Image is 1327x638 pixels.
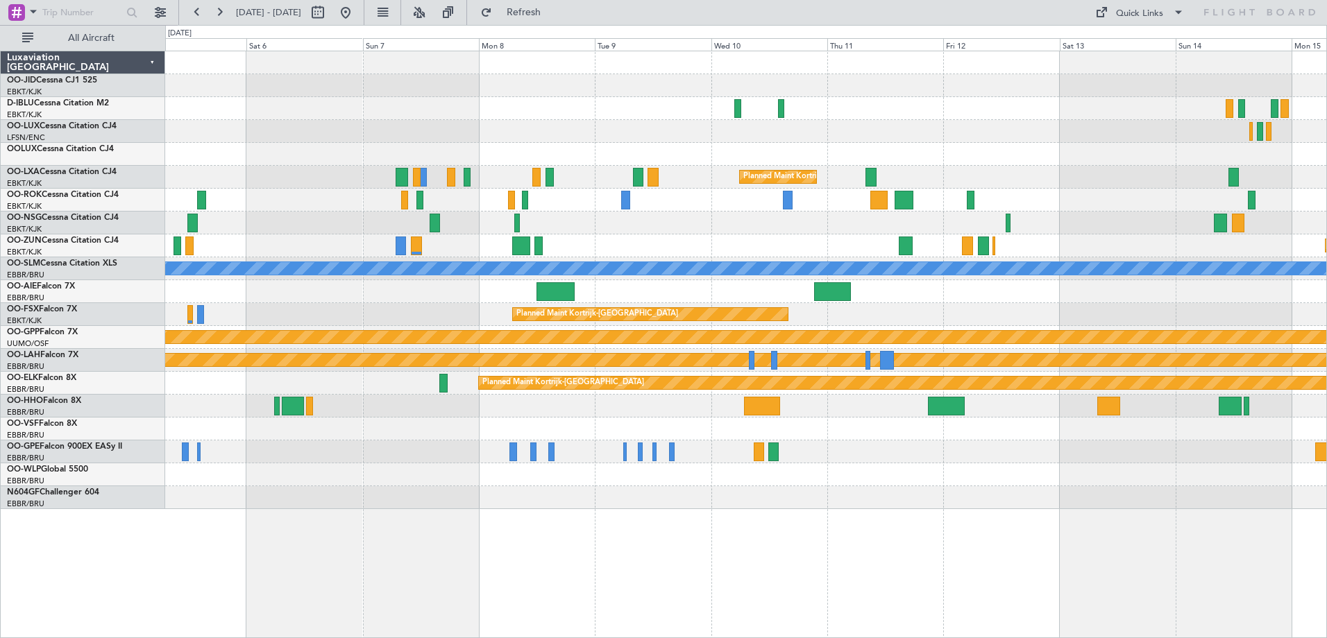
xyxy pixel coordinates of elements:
[7,420,39,428] span: OO-VSF
[363,38,479,51] div: Sun 7
[7,214,119,222] a: OO-NSGCessna Citation CJ4
[7,430,44,440] a: EBBR/BRU
[7,122,40,130] span: OO-LUX
[7,178,42,189] a: EBKT/KJK
[7,76,36,85] span: OO-JID
[7,293,44,303] a: EBBR/BRU
[7,442,40,451] span: OO-GPE
[7,282,75,291] a: OO-AIEFalcon 7X
[7,488,99,497] a: N604GFChallenger 604
[7,316,42,326] a: EBKT/KJK
[711,38,827,51] div: Wed 10
[36,33,146,43] span: All Aircraft
[168,28,192,40] div: [DATE]
[130,38,246,51] div: Fri 5
[7,282,37,291] span: OO-AIE
[495,8,553,17] span: Refresh
[7,442,122,451] a: OO-GPEFalcon 900EX EASy II
[7,407,44,417] a: EBBR/BRU
[7,465,88,474] a: OO-WLPGlobal 5500
[7,76,97,85] a: OO-JIDCessna CJ1 525
[7,270,44,280] a: EBBR/BRU
[1176,38,1292,51] div: Sun 14
[7,145,114,153] a: OOLUXCessna Citation CJ4
[7,99,109,107] a: D-IBLUCessna Citation M2
[943,38,1059,51] div: Fri 12
[516,304,678,325] div: Planned Maint Kortrijk-[GEOGRAPHIC_DATA]
[1060,38,1176,51] div: Sat 13
[246,38,362,51] div: Sat 6
[42,2,122,23] input: Trip Number
[743,166,905,187] div: Planned Maint Kortrijk-[GEOGRAPHIC_DATA]
[595,38,711,51] div: Tue 9
[7,201,42,212] a: EBKT/KJK
[7,305,39,313] span: OO-FSX
[7,236,119,245] a: OO-ZUNCessna Citation CJ4
[7,305,77,313] a: OO-FSXFalcon 7X
[7,99,34,107] span: D-IBLU
[236,6,301,19] span: [DATE] - [DATE]
[7,214,42,222] span: OO-NSG
[7,236,42,245] span: OO-ZUN
[7,191,42,199] span: OO-ROK
[7,488,40,497] span: N604GF
[7,351,40,359] span: OO-LAH
[479,38,595,51] div: Mon 8
[474,1,557,24] button: Refresh
[15,27,151,49] button: All Aircraft
[7,351,78,359] a: OO-LAHFalcon 7X
[7,87,42,97] a: EBKT/KJK
[7,338,49,349] a: UUMO/OSF
[7,420,77,428] a: OO-VSFFalcon 8X
[7,384,44,395] a: EBBR/BRU
[7,259,40,268] span: OO-SLM
[7,191,119,199] a: OO-ROKCessna Citation CJ4
[7,168,40,176] span: OO-LXA
[7,397,81,405] a: OO-HHOFalcon 8X
[482,372,644,393] div: Planned Maint Kortrijk-[GEOGRAPHIC_DATA]
[1088,1,1191,24] button: Quick Links
[7,499,44,509] a: EBBR/BRU
[7,374,76,382] a: OO-ELKFalcon 8X
[7,122,117,130] a: OO-LUXCessna Citation CJ4
[7,259,117,268] a: OO-SLMCessna Citation XLS
[7,168,117,176] a: OO-LXACessna Citation CJ4
[7,110,42,120] a: EBKT/KJK
[7,361,44,372] a: EBBR/BRU
[7,224,42,234] a: EBKT/KJK
[7,397,43,405] span: OO-HHO
[7,145,37,153] span: OOLUX
[7,374,38,382] span: OO-ELK
[7,465,41,474] span: OO-WLP
[7,476,44,486] a: EBBR/BRU
[7,453,44,463] a: EBBR/BRU
[7,328,40,336] span: OO-GPP
[7,247,42,257] a: EBKT/KJK
[7,328,78,336] a: OO-GPPFalcon 7X
[7,132,45,143] a: LFSN/ENC
[1116,7,1163,21] div: Quick Links
[827,38,943,51] div: Thu 11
